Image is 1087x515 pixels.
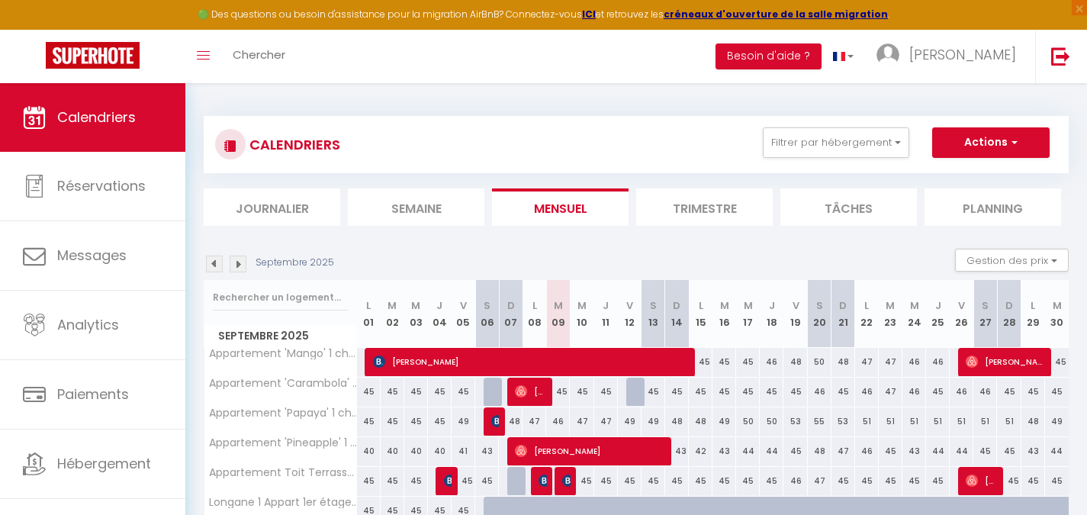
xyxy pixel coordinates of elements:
th: 18 [760,280,783,348]
div: 47 [808,467,831,495]
span: [PERSON_NAME] [562,466,570,495]
th: 09 [546,280,570,348]
div: 45 [665,467,689,495]
div: 45 [997,437,1021,465]
th: 08 [523,280,546,348]
div: 45 [1021,467,1045,495]
div: 45 [665,378,689,406]
th: 05 [452,280,475,348]
span: Septembre 2025 [204,325,356,347]
div: 40 [381,437,404,465]
span: Calendriers [57,108,136,127]
th: 26 [950,280,973,348]
div: 50 [760,407,783,436]
div: 45 [736,378,760,406]
span: Analytics [57,315,119,334]
span: [PERSON_NAME] [444,466,452,495]
div: 45 [570,467,593,495]
a: ICI [582,8,596,21]
strong: créneaux d'ouverture de la salle migration [664,8,888,21]
div: 46 [902,378,926,406]
div: 45 [973,437,997,465]
span: Réservations [57,176,146,195]
div: 45 [452,467,475,495]
div: 45 [831,378,855,406]
div: 48 [665,407,689,436]
abbr: D [1005,298,1013,313]
div: 55 [808,407,831,436]
div: 46 [783,467,807,495]
th: 20 [808,280,831,348]
div: 45 [1021,378,1045,406]
th: 27 [973,280,997,348]
span: [PERSON_NAME] [491,407,499,436]
th: 28 [997,280,1021,348]
div: 50 [736,407,760,436]
th: 04 [428,280,452,348]
div: 51 [973,407,997,436]
span: Chercher [233,47,285,63]
span: [PERSON_NAME] Maigre [966,466,997,495]
div: 45 [594,467,618,495]
div: 43 [665,437,689,465]
div: 51 [950,407,973,436]
div: 49 [642,407,665,436]
div: 45 [475,467,499,495]
div: 45 [736,348,760,376]
div: 45 [760,467,783,495]
div: 47 [523,407,546,436]
div: 45 [570,378,593,406]
div: 45 [689,467,712,495]
div: 48 [689,407,712,436]
div: 45 [926,467,950,495]
span: [PERSON_NAME] [373,347,688,376]
div: 46 [973,378,997,406]
abbr: D [839,298,847,313]
abbr: M [910,298,919,313]
abbr: M [1053,298,1062,313]
div: 43 [1021,437,1045,465]
div: 43 [712,437,736,465]
button: Actions [932,127,1050,158]
div: 45 [783,437,807,465]
div: 49 [618,407,642,436]
div: 45 [404,467,428,495]
div: 49 [452,407,475,436]
abbr: S [982,298,989,313]
div: 47 [855,348,879,376]
th: 13 [642,280,665,348]
div: 44 [1045,437,1069,465]
abbr: J [436,298,442,313]
div: 47 [879,378,902,406]
div: 45 [546,378,570,406]
div: 45 [926,378,950,406]
div: 45 [642,467,665,495]
a: Chercher [221,30,297,83]
th: 21 [831,280,855,348]
abbr: V [626,298,633,313]
div: 46 [950,378,973,406]
img: Super Booking [46,42,140,69]
div: 45 [1045,378,1069,406]
span: Longane 1 Appart 1er étage - Le Lounge Zen [207,497,359,508]
th: 12 [618,280,642,348]
div: 45 [428,407,452,436]
th: 15 [689,280,712,348]
div: 44 [926,437,950,465]
div: 51 [926,407,950,436]
div: 49 [712,407,736,436]
abbr: J [935,298,941,313]
div: 45 [689,348,712,376]
input: Rechercher un logement... [213,284,348,311]
div: 51 [855,407,879,436]
div: 46 [855,437,879,465]
div: 48 [499,407,523,436]
abbr: L [1031,298,1035,313]
div: 42 [689,437,712,465]
div: 47 [879,348,902,376]
div: 45 [997,378,1021,406]
div: 45 [712,467,736,495]
abbr: M [577,298,587,313]
div: 45 [783,378,807,406]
